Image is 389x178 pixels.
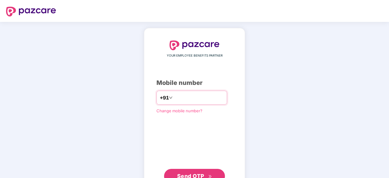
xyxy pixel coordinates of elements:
a: Change mobile number? [156,108,202,113]
div: Mobile number [156,78,233,88]
span: down [169,96,173,99]
img: logo [170,40,219,50]
img: logo [6,7,56,16]
span: YOUR EMPLOYEE BENEFITS PARTNER [167,53,223,58]
span: +91 [160,94,169,102]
